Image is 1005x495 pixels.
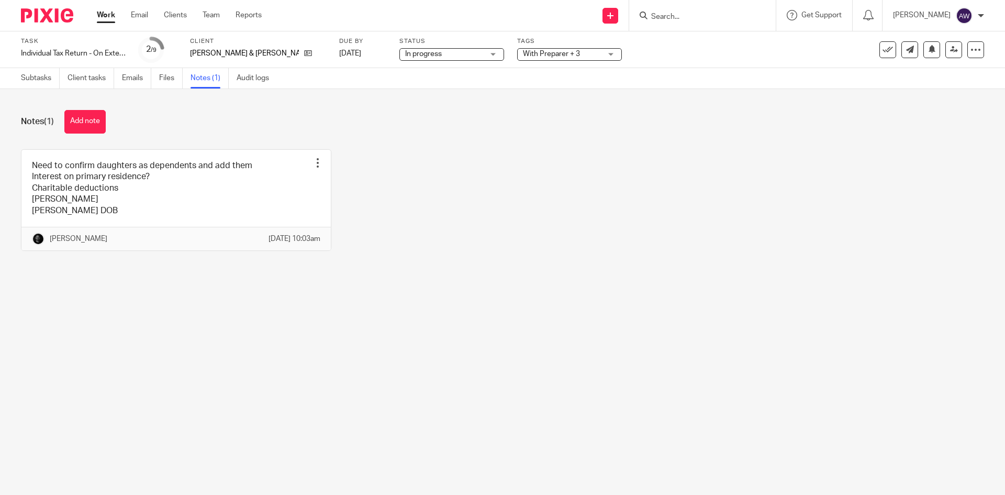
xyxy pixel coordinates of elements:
[32,233,44,245] img: Chris.jpg
[399,37,504,46] label: Status
[21,48,126,59] div: Individual Tax Return - On Extension
[151,47,157,53] small: /9
[190,48,299,59] p: [PERSON_NAME] & [PERSON_NAME]
[956,7,973,24] img: svg%3E
[131,10,148,20] a: Email
[50,234,107,244] p: [PERSON_NAME]
[523,50,580,58] span: With Preparer + 3
[405,50,442,58] span: In progress
[339,37,386,46] label: Due by
[164,10,187,20] a: Clients
[44,117,54,126] span: (1)
[190,37,326,46] label: Client
[517,37,622,46] label: Tags
[146,43,157,56] div: 2
[236,10,262,20] a: Reports
[893,10,951,20] p: [PERSON_NAME]
[122,68,151,89] a: Emails
[191,68,229,89] a: Notes (1)
[339,50,361,57] span: [DATE]
[21,37,126,46] label: Task
[21,116,54,127] h1: Notes
[801,12,842,19] span: Get Support
[68,68,114,89] a: Client tasks
[159,68,183,89] a: Files
[21,8,73,23] img: Pixie
[650,13,744,22] input: Search
[269,234,320,244] p: [DATE] 10:03am
[21,68,60,89] a: Subtasks
[237,68,277,89] a: Audit logs
[203,10,220,20] a: Team
[97,10,115,20] a: Work
[64,110,106,134] button: Add note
